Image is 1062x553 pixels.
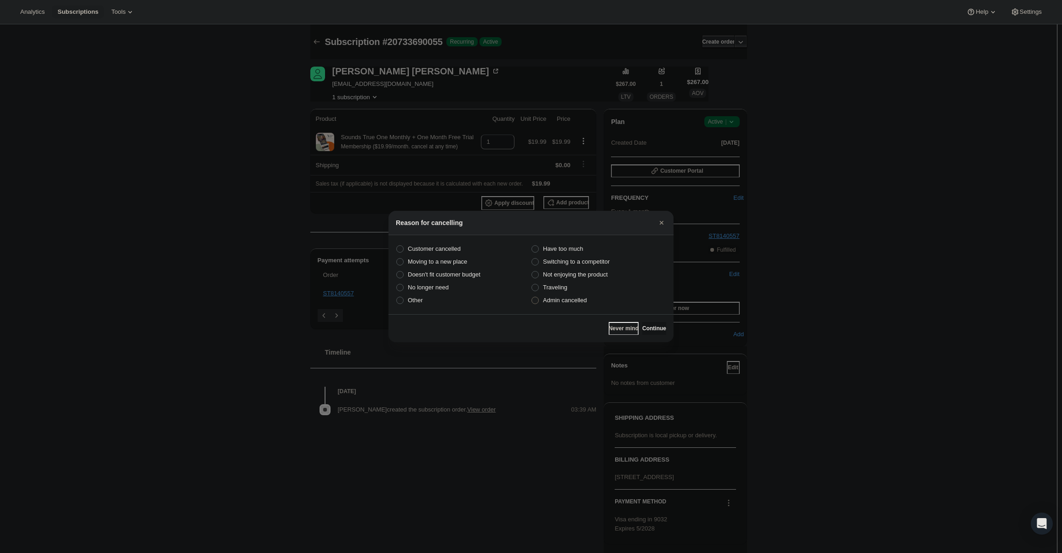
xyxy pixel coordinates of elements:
[1031,513,1053,535] div: Open Intercom Messenger
[57,8,98,16] span: Subscriptions
[408,297,423,304] span: Other
[609,322,639,335] button: Never mind
[111,8,126,16] span: Tools
[408,284,449,291] span: No longer need
[609,325,639,332] span: Never mind
[396,218,462,227] h2: Reason for cancelling
[543,258,610,265] span: Switching to a competitor
[976,8,988,16] span: Help
[543,245,583,252] span: Have too much
[52,6,104,18] button: Subscriptions
[15,6,50,18] button: Analytics
[408,271,480,278] span: Doesn't fit customer budget
[543,284,567,291] span: Traveling
[408,258,467,265] span: Moving to a new place
[961,6,1003,18] button: Help
[1020,8,1042,16] span: Settings
[1005,6,1047,18] button: Settings
[655,216,668,229] button: Close
[20,8,45,16] span: Analytics
[408,245,461,252] span: Customer cancelled
[543,297,587,304] span: Admin cancelled
[106,6,140,18] button: Tools
[543,271,608,278] span: Not enjoying the product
